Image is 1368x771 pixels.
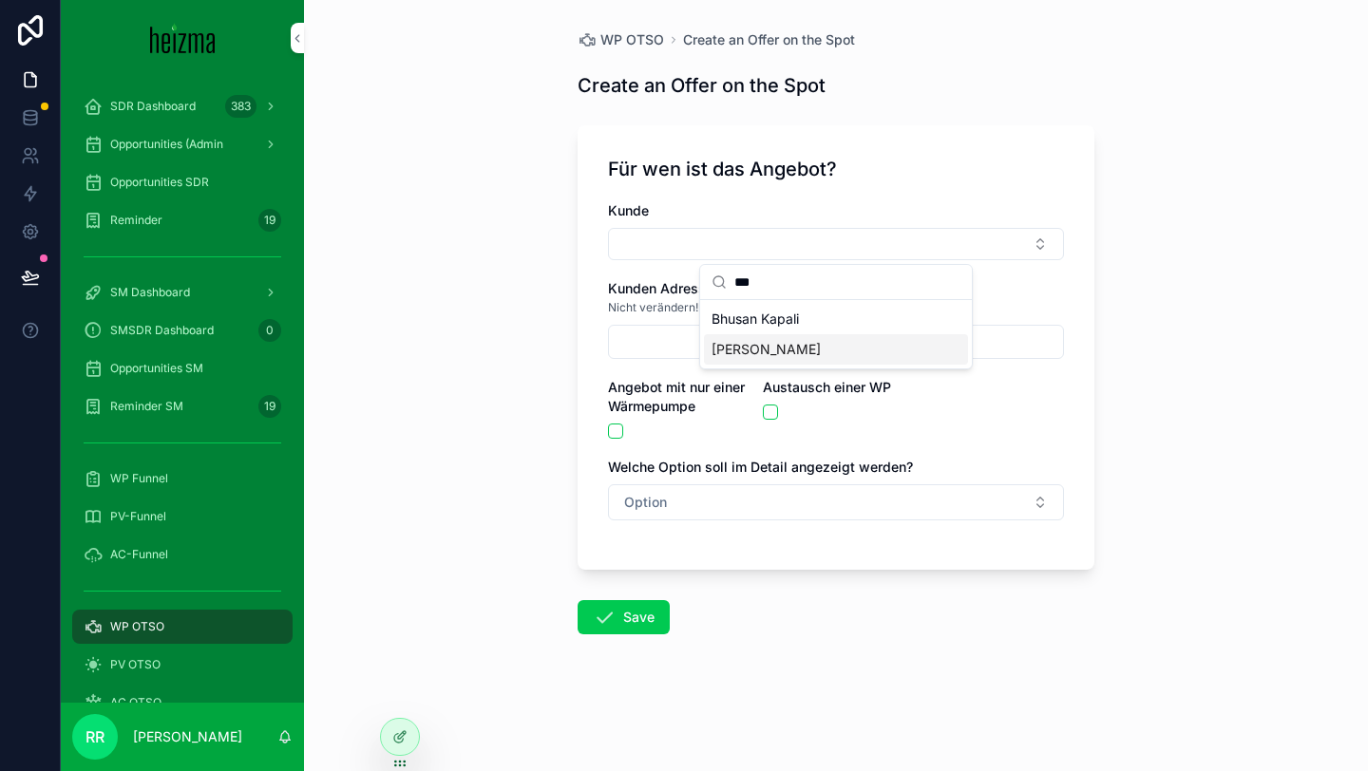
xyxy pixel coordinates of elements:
span: Kunde [608,202,649,218]
a: WP OTSO [578,30,664,49]
span: SM Dashboard [110,285,190,300]
a: AC-Funnel [72,537,293,572]
div: Suggestions [700,300,972,368]
h1: Für wen ist das Angebot? [608,156,837,182]
span: Welche Option soll im Detail angezeigt werden? [608,459,913,475]
img: App logo [150,23,216,53]
span: Angebot mit nur einer Wärmepumpe [608,379,745,414]
a: WP Funnel [72,461,293,496]
span: Reminder [110,213,162,228]
div: scrollable content [61,76,304,703]
a: Opportunities (Admin [72,127,293,161]
span: Opportunities SDR [110,175,209,190]
a: SMSDR Dashboard0 [72,313,293,348]
a: Opportunities SM [72,351,293,385]
a: AC OTSO [72,686,293,720]
span: Opportunities (Admin [110,137,223,152]
span: Bhusan Kapali [712,310,799,329]
button: Select Button [608,228,1064,260]
span: WP OTSO [110,619,164,634]
a: PV-Funnel [72,499,293,534]
p: [PERSON_NAME] [133,727,242,746]
div: 19 [258,395,281,418]
span: WP Funnel [110,471,168,486]
span: SMSDR Dashboard [110,323,214,338]
span: Kunden Adresse (Zur Kontrolle) [608,280,807,296]
button: Save [578,600,670,634]
a: SDR Dashboard383 [72,89,293,123]
span: [PERSON_NAME] [712,340,821,359]
span: RR [85,725,104,748]
span: PV OTSO [110,657,161,672]
span: SDR Dashboard [110,99,196,114]
span: Option [624,493,667,512]
a: WP OTSO [72,610,293,644]
a: PV OTSO [72,648,293,682]
a: Reminder19 [72,203,293,237]
a: Reminder SM19 [72,389,293,423]
h1: Create an Offer on the Spot [578,72,826,99]
span: Austausch einer WP [763,379,891,395]
a: SM Dashboard [72,275,293,310]
span: WP OTSO [600,30,664,49]
a: Create an Offer on the Spot [683,30,855,49]
span: Opportunities SM [110,361,203,376]
div: 383 [225,95,256,118]
a: Opportunities SDR [72,165,293,199]
span: Nicht verändern! [608,300,698,315]
button: Select Button [608,484,1064,520]
span: Reminder SM [110,399,183,414]
span: AC-Funnel [110,547,168,562]
span: PV-Funnel [110,509,166,524]
span: AC OTSO [110,695,161,710]
div: 0 [258,319,281,342]
div: 19 [258,209,281,232]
